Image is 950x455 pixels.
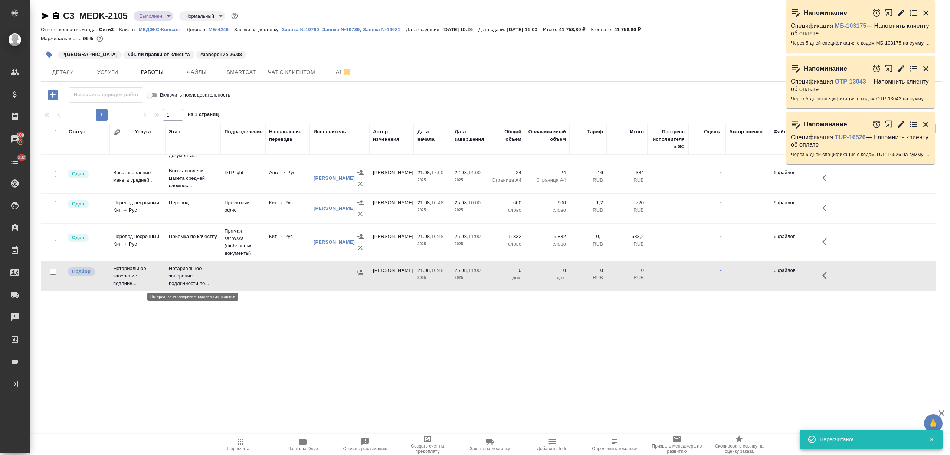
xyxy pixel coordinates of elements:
[774,199,811,207] p: 6 файлов
[90,68,125,77] span: Услуги
[455,240,484,248] p: 2025
[99,27,119,32] p: Сити3
[529,199,566,207] p: 600
[897,120,905,129] button: Редактировать
[492,169,521,176] p: 24
[41,12,50,20] button: Скопировать ссылку для ЯМессенджера
[774,267,811,274] p: 6 файлов
[322,26,360,33] button: Заявка №19789
[507,27,543,32] p: [DATE] 11:00
[455,267,468,273] p: 25.08,
[455,176,484,184] p: 2025
[774,169,811,176] p: 6 файлов
[2,152,28,170] a: 232
[529,240,566,248] p: слово
[924,414,943,433] button: 🙏
[373,128,410,143] div: Автор изменения
[529,233,566,240] p: 5 832
[774,233,811,240] p: 6 файлов
[573,176,603,184] p: RUB
[355,208,366,220] button: Удалить
[872,64,881,73] button: Отложить
[492,274,521,282] p: док.
[128,51,190,58] p: #были правки от клиента
[818,199,836,217] button: Здесь прячутся важные кнопки
[468,267,481,273] p: 11:00
[897,64,905,73] button: Редактировать
[818,169,836,187] button: Здесь прячутся важные кнопки
[610,274,644,282] p: RUB
[109,229,165,255] td: Перевод несрочный Кит → Рус
[52,12,60,20] button: Скопировать ссылку
[591,27,614,32] p: К оплате:
[169,233,217,240] p: Приёмка по качеству
[169,265,217,287] p: Нотариальное заверение подлинности по...
[67,267,106,277] div: Можно подбирать исполнителей
[314,239,355,245] a: [PERSON_NAME]
[369,195,414,221] td: [PERSON_NAME]
[573,169,603,176] p: 16
[119,27,138,32] p: Клиент:
[43,87,63,103] button: Добавить работу
[169,199,217,207] p: Перевод
[109,261,165,291] td: Нотариальное заверение подлинн...
[209,27,234,32] p: МБ-4246
[230,11,239,21] button: Доп статусы указывают на важность/срочность заказа
[468,200,481,205] p: 10:00
[41,27,99,32] p: Ответственная команда:
[369,165,414,191] td: [PERSON_NAME]
[492,240,521,248] p: слово
[83,36,95,41] p: 95%
[927,416,940,431] span: 🙏
[492,267,521,274] p: 0
[209,26,234,32] a: МБ-4246
[818,233,836,251] button: Здесь прячутся важные кнопки
[529,267,566,274] p: 0
[909,120,918,129] button: Перейти в todo
[268,68,315,77] span: Чат с клиентом
[614,27,646,32] p: 41 758,80 ₽
[269,128,306,143] div: Направление перевода
[109,195,165,221] td: Перевод несрочный Кит → Рус
[872,9,881,17] button: Отложить
[492,207,521,214] p: слово
[57,51,122,57] span: Китай
[265,195,310,221] td: Кит → Рус
[139,26,187,32] a: МЕДЭКС-Консалт
[137,13,164,19] button: Выполнен
[921,120,930,129] button: Закрыть
[455,170,468,175] p: 22.08,
[431,234,443,239] p: 16:48
[417,128,447,143] div: Дата начала
[67,169,106,179] div: Менеджер проверил работу исполнителя, передает ее на следующий этап
[492,199,521,207] p: 600
[2,130,28,148] a: 108
[791,78,930,93] p: Спецификация — Напомнить клиенту об оплате
[729,128,763,136] div: Автор оценки
[355,231,366,242] button: Назначить
[791,95,930,103] p: Через 5 дней спецификация с кодом OTP-13043 на сумму 5194.56 RUB будет просрочена
[406,27,442,32] p: Дата создания:
[924,436,939,443] button: Закрыть
[324,67,360,77] span: Чат
[492,128,521,143] div: Общий объем
[72,268,91,275] p: Подбор
[804,9,847,17] p: Напоминание
[528,128,566,143] div: Оплачиваемый объем
[559,27,591,32] p: 41 758,80 ₽
[455,207,484,214] p: 2025
[72,170,84,178] p: Сдан
[314,128,346,136] div: Исполнитель
[492,176,521,184] p: Страница А4
[573,267,603,274] p: 0
[455,274,484,282] p: 2025
[573,199,603,207] p: 1,2
[122,51,195,57] span: были правки от клиента
[417,170,431,175] p: 21.08,
[221,195,265,221] td: Проектный офис
[909,64,918,73] button: Перейти в todo
[820,436,918,443] div: Пересчитано!
[468,234,481,239] p: 11:00
[134,68,170,77] span: Работы
[431,170,443,175] p: 17:00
